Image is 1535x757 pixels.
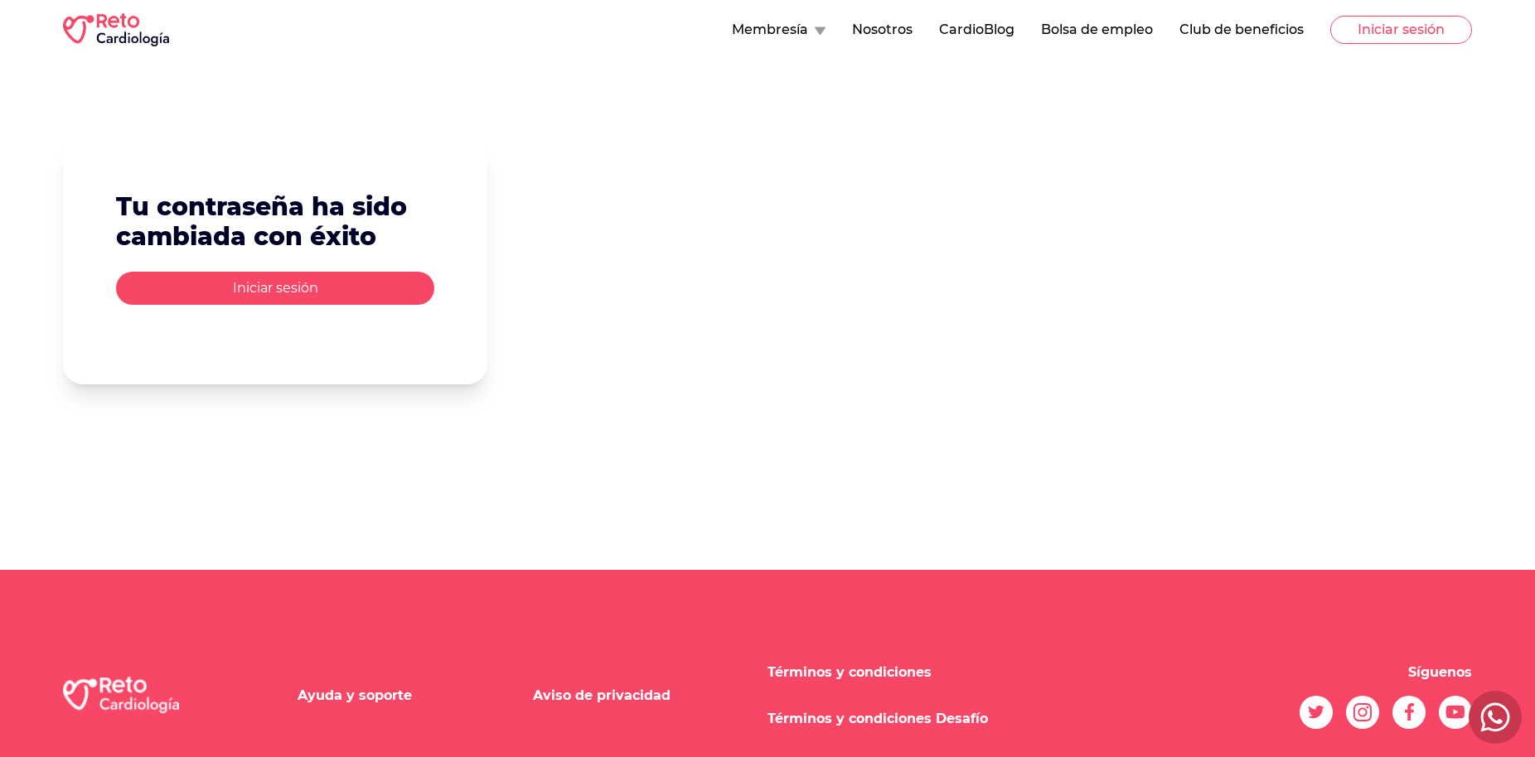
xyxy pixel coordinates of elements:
[1041,20,1153,40] button: Bolsa de empleo
[732,20,826,40] button: Membresía
[1179,20,1304,40] button: Club de beneficios
[116,192,434,252] h2: Tu contraseña ha sido cambiada con éxito
[767,711,988,726] a: Términos y condiciones Desafío
[63,677,179,714] img: logo
[767,664,932,680] a: Términos y condiciones
[939,20,1014,40] button: CardioBlog
[533,687,671,703] a: Aviso de privacidad
[298,687,412,703] a: Ayuda y soporte
[116,272,434,305] button: Iniciar sesión
[63,13,169,46] img: RETO Cardio Logo
[1330,16,1472,44] button: Iniciar sesión
[116,280,434,296] a: Iniciar sesión
[852,20,913,40] button: Nosotros
[1408,663,1472,682] p: Síguenos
